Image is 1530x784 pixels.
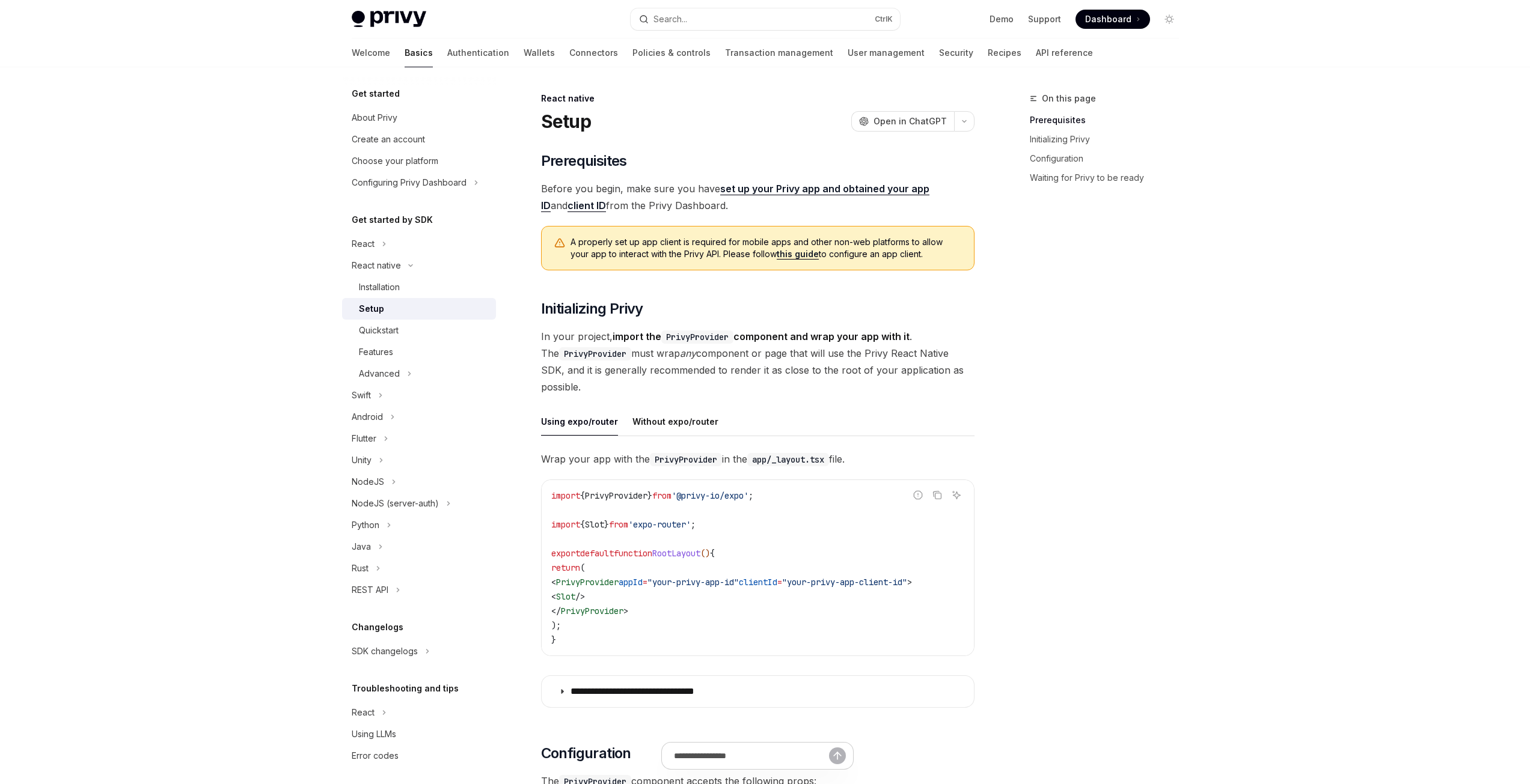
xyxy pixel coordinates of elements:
button: Open in ChatGPT [851,111,954,132]
a: Configuration [1030,149,1189,168]
button: Copy the contents from the code block [929,487,945,503]
button: Toggle SDK changelogs section [342,640,496,662]
span: Open in ChatGPT [874,115,947,127]
a: Quickstart [342,320,496,341]
span: appId [619,577,643,588]
span: { [580,490,585,501]
div: Advanced [359,366,400,381]
span: "your-privy-app-id" [647,577,739,588]
button: Toggle Flutter section [342,428,496,449]
button: Toggle NodeJS (server-auth) section [342,493,496,514]
span: from [652,490,672,501]
span: ; [748,490,753,501]
strong: import the component and wrap your app with it [613,330,910,342]
a: Error codes [342,745,496,767]
div: Python [352,518,379,532]
div: Using expo/router [541,407,618,436]
button: Toggle Configuring Privy Dashboard section [342,172,496,193]
button: Toggle React section [342,702,496,723]
button: Toggle dark mode [1160,10,1179,29]
div: Flutter [352,431,376,446]
div: Features [359,345,393,359]
button: Ask AI [949,487,964,503]
code: app/_layout.tsx [747,453,829,466]
div: Android [352,410,383,424]
a: Wallets [524,38,555,67]
h5: Get started by SDK [352,213,433,227]
em: any [680,347,696,359]
button: Toggle Python section [342,514,496,536]
div: Setup [359,302,384,316]
div: Without expo/router [632,407,718,436]
span: return [551,562,580,573]
div: About Privy [352,111,397,125]
button: Open search [631,8,900,30]
h1: Setup [541,111,591,132]
div: React [352,705,375,720]
span: '@privy-io/expo' [672,490,748,501]
img: light logo [352,11,426,28]
span: Slot [556,591,575,602]
div: Using LLMs [352,727,396,741]
a: Installation [342,276,496,298]
span: Initializing Privy [541,299,643,318]
button: Toggle REST API section [342,579,496,601]
a: Prerequisites [1030,111,1189,130]
a: Initializing Privy [1030,130,1189,149]
span: A properly set up app client is required for mobile apps and other non-web platforms to allow you... [571,236,962,260]
div: React native [541,93,975,105]
div: Choose your platform [352,154,438,168]
span: } [647,490,652,501]
input: Ask a question... [674,743,829,769]
span: < [551,591,556,602]
span: clientId [739,577,777,588]
h5: Troubleshooting and tips [352,681,459,696]
a: Recipes [988,38,1021,67]
span: } [604,519,609,530]
a: this guide [777,249,819,260]
span: Dashboard [1085,13,1131,25]
a: Demo [990,13,1014,25]
span: </ [551,606,561,616]
span: Wrap your app with the in the file. [541,451,975,467]
h5: Changelogs [352,620,403,634]
a: Transaction management [725,38,833,67]
span: RootLayout [652,548,700,559]
span: In your project, . The must wrap component or page that will use the Privy React Native SDK, and ... [541,328,975,395]
span: { [580,519,585,530]
button: Toggle Java section [342,536,496,558]
code: PrivyProvider [559,347,631,360]
span: On this page [1042,91,1096,106]
span: } [551,634,556,645]
span: /> [575,591,585,602]
span: ); [551,620,561,631]
span: > [623,606,628,616]
a: Waiting for Privy to be ready [1030,168,1189,187]
a: Support [1028,13,1061,25]
span: function [614,548,652,559]
span: import [551,519,580,530]
div: Java [352,539,371,554]
button: Toggle Rust section [342,558,496,579]
span: { [710,548,715,559]
a: Dashboard [1076,10,1150,29]
span: 'expo-router' [628,519,691,530]
div: Search... [653,12,687,26]
button: Toggle Unity section [342,449,496,471]
a: Choose your platform [342,150,496,172]
code: PrivyProvider [650,453,722,466]
a: Policies & controls [632,38,711,67]
button: Toggle Advanced section [342,363,496,384]
code: PrivyProvider [661,330,733,344]
span: Slot [585,519,604,530]
a: Security [939,38,973,67]
span: PrivyProvider [561,606,623,616]
a: Authentication [447,38,509,67]
span: Prerequisites [541,151,627,171]
span: ( [580,562,585,573]
span: default [580,548,614,559]
a: Create an account [342,129,496,150]
div: REST API [352,583,388,597]
a: Using LLMs [342,723,496,745]
span: = [777,577,782,588]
